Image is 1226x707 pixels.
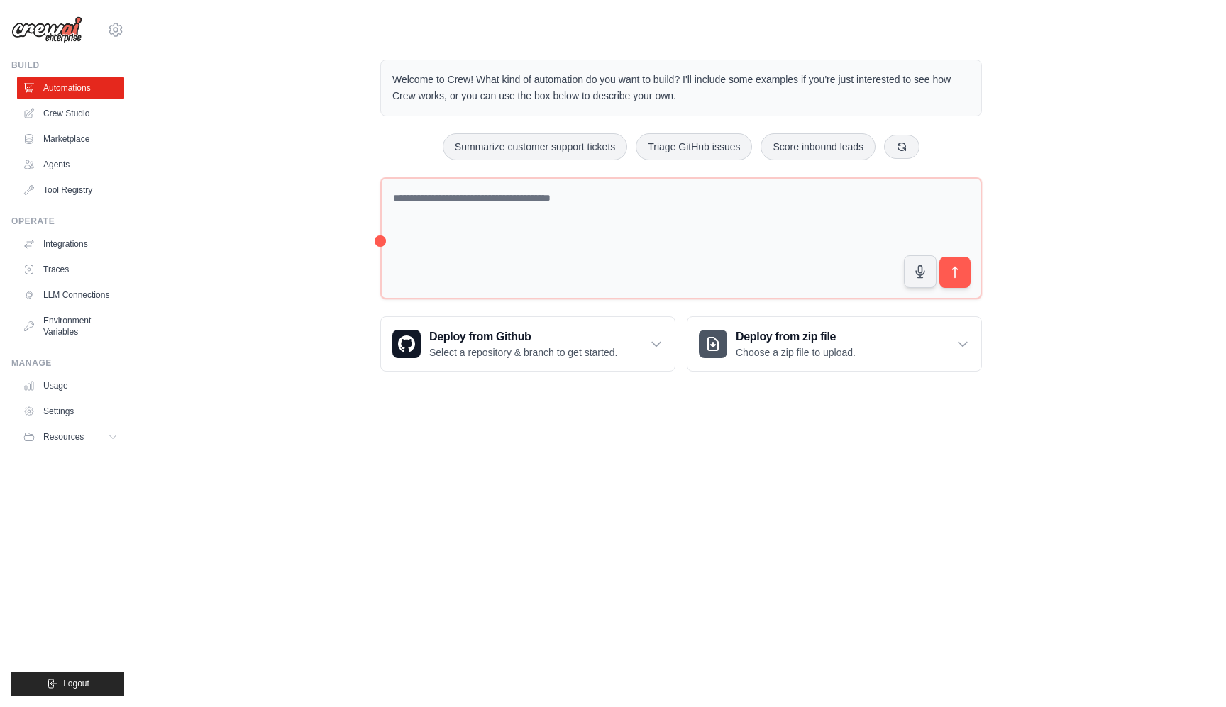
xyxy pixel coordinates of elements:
[429,328,617,345] h3: Deploy from Github
[17,400,124,423] a: Settings
[11,216,124,227] div: Operate
[736,345,856,360] p: Choose a zip file to upload.
[761,133,876,160] button: Score inbound leads
[17,77,124,99] a: Automations
[17,258,124,281] a: Traces
[17,374,124,397] a: Usage
[63,678,89,689] span: Logout
[736,328,856,345] h3: Deploy from zip file
[443,133,627,160] button: Summarize customer support tickets
[17,309,124,343] a: Environment Variables
[17,128,124,150] a: Marketplace
[11,60,124,71] div: Build
[17,284,124,306] a: LLM Connections
[17,179,124,201] a: Tool Registry
[17,233,124,255] a: Integrations
[636,133,752,160] button: Triage GitHub issues
[11,357,124,369] div: Manage
[43,431,84,442] span: Resources
[429,345,617,360] p: Select a repository & branch to get started.
[392,72,970,104] p: Welcome to Crew! What kind of automation do you want to build? I'll include some examples if you'...
[17,153,124,176] a: Agents
[11,16,82,43] img: Logo
[17,425,124,448] button: Resources
[17,102,124,125] a: Crew Studio
[11,672,124,696] button: Logout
